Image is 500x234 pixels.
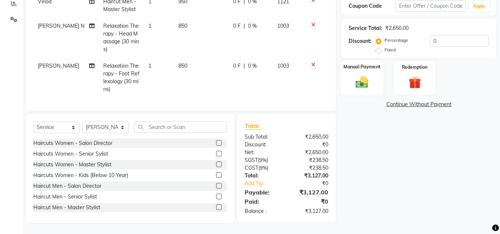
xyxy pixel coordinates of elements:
div: ₹2,650.00 [286,133,334,141]
div: Paid: [239,197,286,206]
span: 0 % [248,22,257,30]
div: Net: [239,149,286,156]
div: Balance : [239,207,286,215]
div: Haircut Men - Master Stylist [33,204,100,211]
a: Continue Without Payment [343,101,495,108]
span: 1003 [277,62,289,69]
span: 1 [148,23,151,29]
label: Fixed [385,47,396,53]
span: 0 % [248,62,257,70]
div: Discount: [349,37,372,45]
span: [PERSON_NAME] N [38,23,84,29]
span: [PERSON_NAME] [38,62,79,69]
span: Relaxation Therapy - Head Massage (30 mins) [103,23,139,52]
span: 850 [178,62,187,69]
span: Relaxation Therapy - Foot Reflexology (30 mins) [103,62,140,92]
div: Service Total: [349,24,382,32]
span: Total [245,122,262,130]
div: ₹0 [286,141,334,149]
span: CGST [245,165,258,171]
span: | [244,62,245,70]
div: Discount: [239,141,286,149]
div: Total: [239,172,286,180]
button: Apply [469,1,490,12]
label: Redemption [402,64,427,71]
a: Add Tip [239,180,294,187]
div: Haircuts Women - Master Stylist [33,161,111,169]
div: ₹2,650.00 [385,24,409,32]
span: 1 [148,62,151,69]
div: Haircut Men - Senior Sylist [33,193,97,201]
input: Enter Offer / Coupon Code [396,0,466,12]
div: ₹3,127.00 [286,188,334,197]
img: _cash.svg [352,75,372,89]
span: 9% [259,157,266,163]
div: Sub Total: [239,133,286,141]
div: ₹2,650.00 [286,149,334,156]
span: 0 F [233,22,241,30]
div: ₹238.50 [286,156,334,164]
span: 0 F [233,62,241,70]
div: Haircuts Women - Senior Sylist [33,150,108,158]
div: ₹238.50 [286,164,334,172]
div: Haircut Men - Salon Director [33,182,101,190]
div: Coupon Code [349,2,395,10]
div: ₹3,127.00 [286,207,334,215]
div: Haircuts Women - Kids (Below 10 Year) [33,172,128,179]
input: Search or Scan [134,121,227,133]
div: ₹0 [295,180,334,187]
div: Haircuts Women - Salon Director [33,139,113,147]
div: Payable: [239,188,286,197]
img: _gift.svg [405,75,425,90]
div: ₹0 [286,197,334,206]
span: 1003 [277,23,289,29]
label: Manual Payment [343,63,380,70]
span: SGST [245,157,258,163]
span: 850 [178,23,187,29]
span: 9% [260,165,267,171]
div: ( ) [239,164,286,172]
div: ₹3,127.00 [286,172,334,180]
label: Percentage [385,37,408,44]
div: ( ) [239,156,286,164]
span: | [244,22,245,30]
